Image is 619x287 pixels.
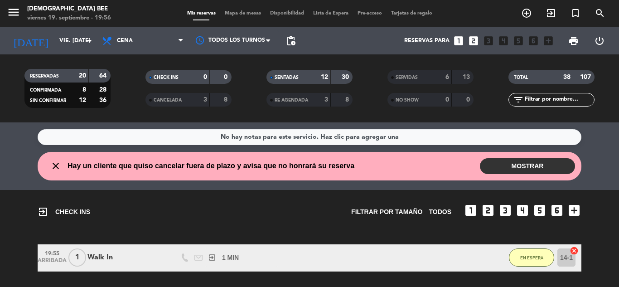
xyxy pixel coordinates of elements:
span: CHECK INS [154,75,179,80]
span: SIN CONFIRMAR [30,98,66,103]
i: looks_6 [550,203,564,218]
i: looks_6 [527,35,539,47]
strong: 13 [463,74,472,80]
i: exit_to_app [546,8,556,19]
strong: 3 [324,97,328,103]
strong: 0 [203,74,207,80]
i: looks_5 [532,203,547,218]
span: SENTADAS [275,75,299,80]
span: 19:55 [41,248,63,258]
i: add_circle_outline [521,8,532,19]
i: search [595,8,605,19]
span: Pre-acceso [353,11,387,16]
span: CONFIRMADA [30,88,61,92]
strong: 0 [466,97,472,103]
span: EN ESPERA [520,255,543,260]
div: viernes 19. septiembre - 19:56 [27,14,111,23]
span: Mis reservas [183,11,220,16]
span: Lista de Espera [309,11,353,16]
span: Disponibilidad [266,11,309,16]
strong: 0 [445,97,449,103]
strong: 30 [342,74,351,80]
strong: 12 [79,97,86,103]
i: [DATE] [7,31,55,51]
span: 1 MIN [222,253,239,263]
span: 1 [68,248,86,267]
button: MOSTRAR [480,158,575,174]
i: looks_two [468,35,479,47]
div: No hay notas para este servicio. Haz clic para agregar una [221,132,399,142]
span: Mapa de mesas [220,11,266,16]
i: exit_to_app [208,253,216,262]
i: add_box [567,203,581,218]
strong: 36 [99,97,108,103]
i: arrow_drop_down [84,35,95,46]
span: TOTAL [514,75,528,80]
input: Filtrar por nombre... [524,95,594,105]
strong: 8 [224,97,229,103]
strong: 0 [224,74,229,80]
div: LOG OUT [586,27,612,54]
strong: 3 [203,97,207,103]
strong: 12 [321,74,328,80]
span: Cena [117,38,133,44]
strong: 64 [99,73,108,79]
span: Filtrar por tamaño [351,207,422,217]
i: looks_3 [498,203,513,218]
i: looks_one [453,35,464,47]
i: looks_4 [515,203,530,218]
i: cancel [570,246,579,255]
i: looks_3 [483,35,494,47]
i: looks_5 [513,35,524,47]
button: EN ESPERA [509,248,554,267]
span: TODOS [429,207,451,217]
i: power_settings_new [594,35,605,46]
i: exit_to_app [38,206,48,217]
i: turned_in_not [570,8,581,19]
strong: 20 [79,73,86,79]
strong: 38 [563,74,571,80]
strong: 8 [82,87,86,93]
span: pending_actions [285,35,296,46]
i: filter_list [513,94,524,105]
i: add_box [542,35,554,47]
i: menu [7,5,20,19]
i: looks_two [481,203,495,218]
strong: 6 [445,74,449,80]
strong: 8 [345,97,351,103]
span: ARRIBADA [41,258,63,268]
span: print [568,35,579,46]
span: Tarjetas de regalo [387,11,437,16]
span: CANCELADA [154,98,182,102]
button: menu [7,5,20,22]
div: [DEMOGRAPHIC_DATA] Bee [27,5,111,14]
i: looks_4 [498,35,509,47]
i: close [50,161,61,171]
div: Walk In [87,252,164,263]
strong: 28 [99,87,108,93]
span: Hay un cliente que quiso cancelar fuera de plazo y avisa que no honrará su reserva [68,160,354,172]
span: NO SHOW [396,98,419,102]
span: RE AGENDADA [275,98,308,102]
span: SERVIDAS [396,75,418,80]
i: looks_one [464,203,478,218]
strong: 107 [580,74,593,80]
span: Reservas para [404,38,450,44]
span: CHECK INS [38,206,90,217]
span: RESERVADAS [30,74,59,78]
